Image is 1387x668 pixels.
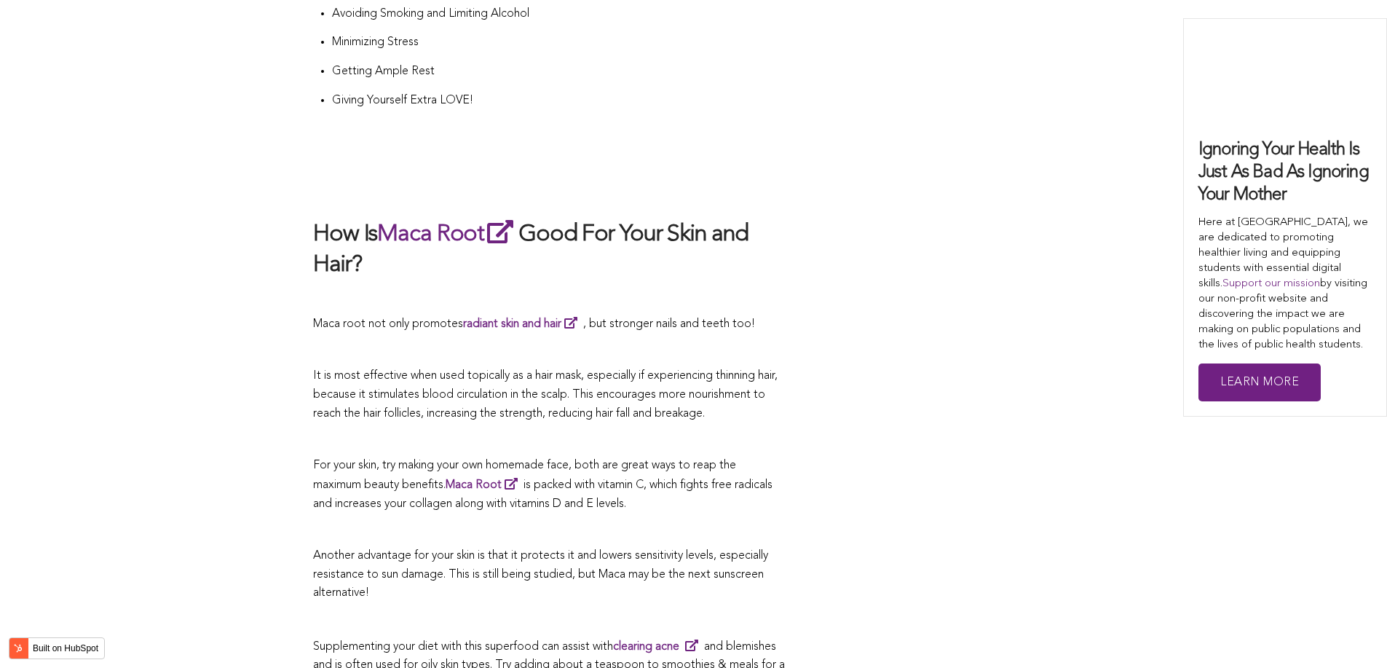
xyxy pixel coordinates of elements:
[463,318,583,330] a: radiant skin and hair
[313,318,755,330] span: Maca root not only promotes , but stronger nails and teeth too!
[313,479,772,510] span: is packed with vitamin C, which fights free radicals and increases your collagen along with vitam...
[613,641,704,653] a: clearing acne
[1314,598,1387,668] iframe: Chat Widget
[313,370,778,419] span: It is most effective when used topically as a hair mask, especially if experiencing thinning hair...
[613,641,679,653] strong: clearing acne
[332,92,786,111] p: Giving Yourself Extra LOVE!
[1198,364,1321,402] a: Learn More
[313,550,768,599] span: Another advantage for your skin is that it protects it and lowers sensitivity levels, especially ...
[446,479,502,491] span: Maca Root
[313,460,736,492] span: For your skin, try making your own homemade face, both are great ways to reap the maximum beauty ...
[377,223,518,246] a: Maca Root
[9,640,27,657] img: HubSpot sprocket logo
[332,63,786,82] p: Getting Ample Rest
[332,34,786,52] p: Minimizing Stress
[332,5,786,24] p: Avoiding Smoking and Limiting Alcohol
[27,639,104,658] label: Built on HubSpot
[9,637,105,659] button: Built on HubSpot
[313,217,786,280] h2: How Is Good For Your Skin and Hair?
[446,479,523,491] a: Maca Root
